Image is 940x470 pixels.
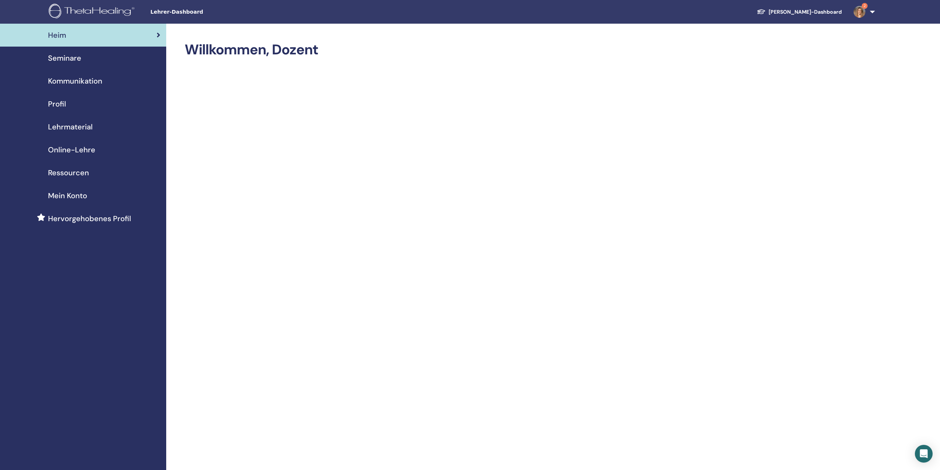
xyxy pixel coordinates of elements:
[48,53,81,64] span: Seminare
[48,190,87,201] span: Mein Konto
[48,121,93,132] span: Lehrmaterial
[48,167,89,178] span: Ressourcen
[862,3,868,9] span: 2
[48,30,66,41] span: Heim
[185,41,805,58] h2: Willkommen, Dozent
[48,213,131,224] span: Hervorgehobenes Profil
[150,8,261,16] span: Lehrer-Dashboard
[48,144,95,155] span: Online-Lehre
[915,445,933,463] div: Open Intercom Messenger
[751,5,848,19] a: [PERSON_NAME]-Dashboard
[854,6,865,18] img: default.jpg
[48,75,102,87] span: Kommunikation
[49,4,137,20] img: logo.png
[48,98,66,109] span: Profil
[757,9,766,15] img: graduation-cap-white.svg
